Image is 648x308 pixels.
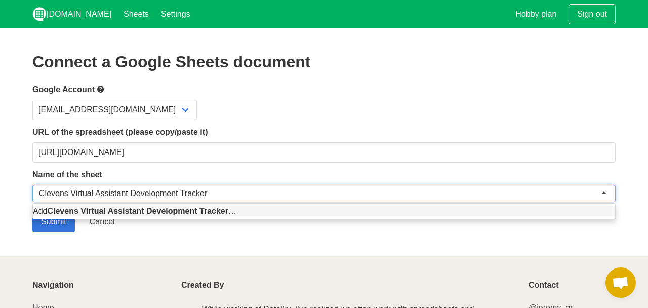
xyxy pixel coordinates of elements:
[32,142,616,163] input: Should start with https://docs.google.com/spreadsheets/d/
[529,281,616,290] p: Contact
[32,53,616,71] h2: Connect a Google Sheets document
[81,212,124,232] a: Cancel
[569,4,616,24] a: Sign out
[181,281,516,290] p: Created By
[33,206,615,216] div: Add …
[32,7,47,21] img: logo_v2_white.png
[32,281,169,290] p: Navigation
[32,126,616,138] label: URL of the spreadsheet (please copy/paste it)
[32,212,75,232] input: Submit
[605,267,636,298] a: Open chat
[32,83,616,96] label: Google Account
[32,169,616,181] label: Name of the sheet
[47,207,228,215] strong: Clevens Virtual Assistant Development Tracker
